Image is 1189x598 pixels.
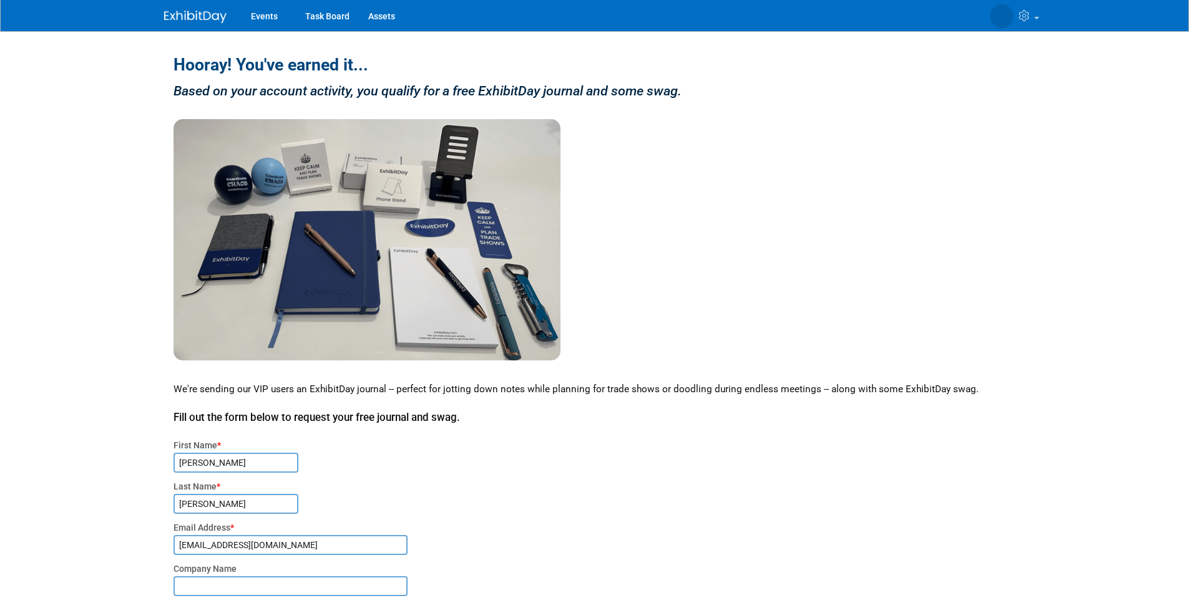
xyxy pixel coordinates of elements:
[174,81,1035,100] div: Based on your account activity, you qualify for a free ExhibitDay journal and some swag.
[164,11,227,23] img: ExhibitDay
[174,119,560,360] img: ExhibitDay Swag
[174,521,1035,534] div: Email Address
[174,382,1035,429] div: We're sending our VIP users an ExhibitDay journal -- perfect for jotting down notes while plannin...
[174,439,1035,451] div: First Name
[174,480,1035,493] div: Last Name
[174,53,1035,77] div: Hooray! You've earned it...
[174,562,1035,575] div: Company Name
[174,410,1035,425] div: Fill out the form below to request your free journal and swag.
[990,4,1014,28] img: Kristin Elliott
